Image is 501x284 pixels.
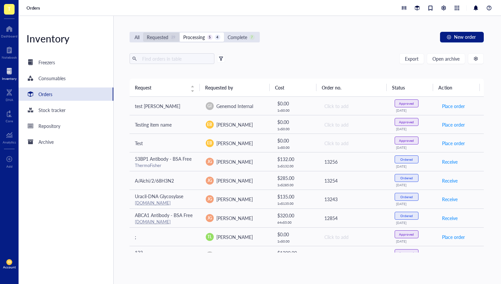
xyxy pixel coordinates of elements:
[19,32,113,45] div: Inventory
[207,234,212,240] span: TL
[38,75,66,82] div: Consumables
[19,56,113,69] a: Freezers
[207,122,212,128] span: EB
[277,100,313,107] div: $ 0.00
[442,119,465,130] button: Place order
[19,119,113,133] a: Repository
[135,218,171,225] a: [DOMAIN_NAME]
[215,34,220,40] div: 4
[324,196,384,203] div: 13243
[19,87,113,101] a: Orders
[216,215,253,221] span: [PERSON_NAME]
[277,183,313,187] div: 1 x $ 285.00
[8,260,11,264] span: EB
[277,231,313,238] div: $ 0.00
[399,120,414,124] div: Approved
[400,195,413,199] div: Ordered
[200,79,270,97] th: Requested by
[442,194,458,204] button: Receive
[207,34,213,40] div: 5
[135,199,171,206] a: [DOMAIN_NAME]
[324,177,384,184] div: 13254
[249,34,255,40] div: 7
[442,101,465,111] button: Place order
[3,130,16,144] a: Analytics
[318,97,389,115] td: Click to add
[324,252,384,259] div: abc049
[277,220,313,224] div: 64 x $ 5.00
[207,159,212,165] span: JG
[396,145,431,149] div: [DATE]
[442,138,465,148] button: Place order
[400,176,413,180] div: Ordered
[324,158,384,165] div: 13256
[135,193,183,199] span: Uracil-DNA Glycosylase
[442,140,465,147] span: Place order
[216,177,253,184] span: [PERSON_NAME]
[207,178,212,184] span: JG
[38,90,52,98] div: Orders
[277,201,313,205] div: 1 x $ 135.00
[216,234,253,240] span: [PERSON_NAME]
[427,53,465,64] button: Open archive
[277,118,313,126] div: $ 0.00
[399,232,414,236] div: Approved
[277,108,313,112] div: 1 x $ 0.00
[442,156,458,167] button: Receive
[135,33,139,41] div: All
[432,56,460,61] span: Open archive
[324,214,384,222] div: 12854
[440,32,484,42] button: New order
[2,45,17,59] a: Notebook
[6,108,13,123] a: Core
[399,101,414,105] div: Approved
[399,53,424,64] button: Export
[442,250,465,261] button: Place order
[318,171,389,190] td: 13254
[399,251,414,255] div: Approved
[135,140,143,146] span: Test
[442,233,465,241] span: Place order
[405,56,418,61] span: Export
[318,190,389,209] td: 13243
[324,121,384,128] div: Click to add
[6,119,13,123] div: Core
[8,4,11,13] span: T
[135,212,192,218] span: ABCA1 Antibody - BSA Free
[442,232,465,242] button: Place order
[19,72,113,85] a: Consumables
[277,249,313,256] div: $ 1200.00
[442,214,458,222] span: Receive
[387,79,433,97] th: Status
[277,145,313,149] div: 1 x $ 0.00
[135,84,186,91] span: Request
[207,196,212,202] span: JG
[216,121,253,128] span: [PERSON_NAME]
[228,33,247,41] div: Complete
[135,177,174,184] span: A/Aichi/2/68H3N2
[396,183,431,187] div: [DATE]
[2,55,17,59] div: Notebook
[216,140,253,146] span: [PERSON_NAME]
[277,239,313,243] div: 1 x $ 0.00
[277,164,313,168] div: 1 x $ 132.00
[139,54,212,64] input: Find orders in table
[1,24,18,38] a: Dashboard
[216,196,253,202] span: [PERSON_NAME]
[396,202,431,206] div: [DATE]
[399,139,414,142] div: Approved
[442,213,458,223] button: Receive
[130,79,199,97] th: Request
[433,79,480,97] th: Action
[6,87,13,102] a: DNA
[38,59,55,66] div: Freezers
[6,98,13,102] div: DNA
[316,79,386,97] th: Order no.
[277,137,313,144] div: $ 0.00
[396,239,431,243] div: [DATE]
[3,265,16,269] div: Account
[207,215,212,221] span: JG
[324,102,384,110] div: Click to add
[38,138,54,145] div: Archive
[19,135,113,148] a: Archive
